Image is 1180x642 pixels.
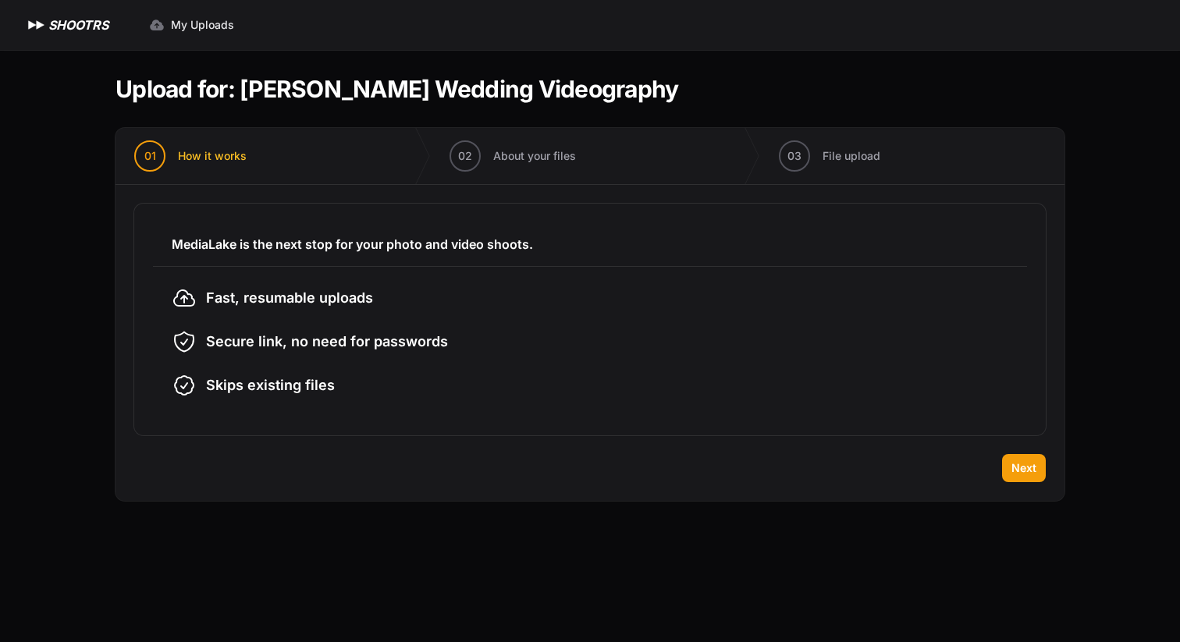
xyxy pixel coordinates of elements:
[172,235,1008,254] h3: MediaLake is the next stop for your photo and video shoots.
[760,128,899,184] button: 03 File upload
[823,148,880,164] span: File upload
[116,128,265,184] button: 01 How it works
[144,148,156,164] span: 01
[48,16,108,34] h1: SHOOTRS
[25,16,48,34] img: SHOOTRS
[787,148,801,164] span: 03
[206,287,373,309] span: Fast, resumable uploads
[206,374,335,396] span: Skips existing files
[1002,454,1046,482] button: Next
[25,16,108,34] a: SHOOTRS SHOOTRS
[178,148,247,164] span: How it works
[116,75,678,103] h1: Upload for: [PERSON_NAME] Wedding Videography
[206,331,448,353] span: Secure link, no need for passwords
[431,128,595,184] button: 02 About your files
[171,17,234,33] span: My Uploads
[493,148,576,164] span: About your files
[140,11,243,39] a: My Uploads
[1011,460,1036,476] span: Next
[458,148,472,164] span: 02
